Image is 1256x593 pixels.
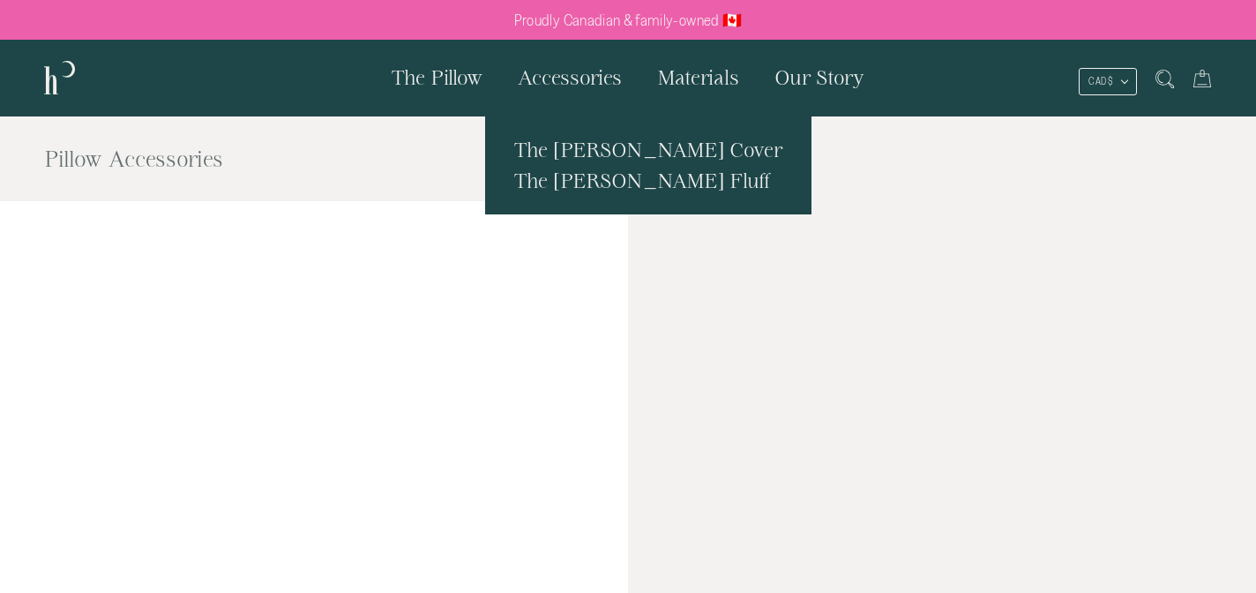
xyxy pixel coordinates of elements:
[657,66,739,88] span: Materials
[1079,68,1137,95] button: CAD $
[518,66,622,88] span: Accessories
[514,165,770,196] a: The [PERSON_NAME] Fluff
[500,40,639,116] a: Accessories
[514,11,743,29] p: Proudly Canadian & family-owned 🇨🇦
[514,169,770,191] span: The [PERSON_NAME] Fluff
[514,134,782,165] a: The [PERSON_NAME] Cover
[774,66,864,88] span: Our Story
[392,66,482,88] span: The Pillow
[514,139,782,161] span: The [PERSON_NAME] Cover
[757,40,882,116] a: Our Story
[44,143,1212,175] h1: Pillow Accessories
[374,40,500,116] a: The Pillow
[639,40,757,116] a: Materials
[314,201,628,578] a: The Henrie Pillow Cover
